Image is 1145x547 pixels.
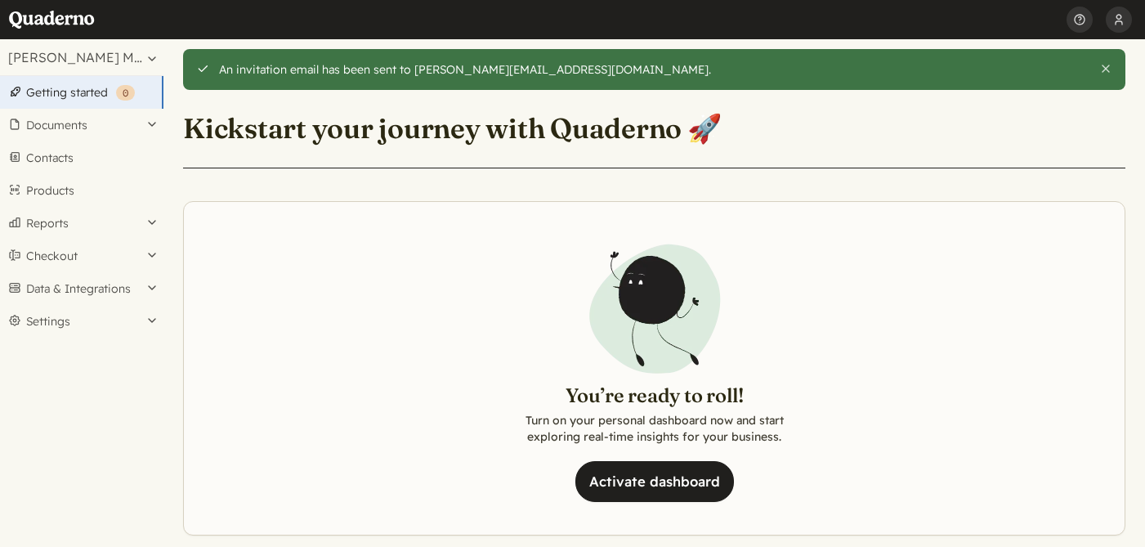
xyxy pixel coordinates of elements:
[219,62,1087,77] div: An invitation email has been sent to [PERSON_NAME][EMAIL_ADDRESS][DOMAIN_NAME].
[123,87,128,99] span: 0
[524,383,785,409] h2: You’re ready to roll!
[581,235,728,383] img: Illustration of Qoodle jumping
[524,412,785,445] p: Turn on your personal dashboard now and start exploring real-time insights for your business.
[1099,62,1112,75] button: Close this alert
[183,111,722,146] h1: Kickstart your journey with Quaderno 🚀
[575,461,734,502] a: Activate dashboard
